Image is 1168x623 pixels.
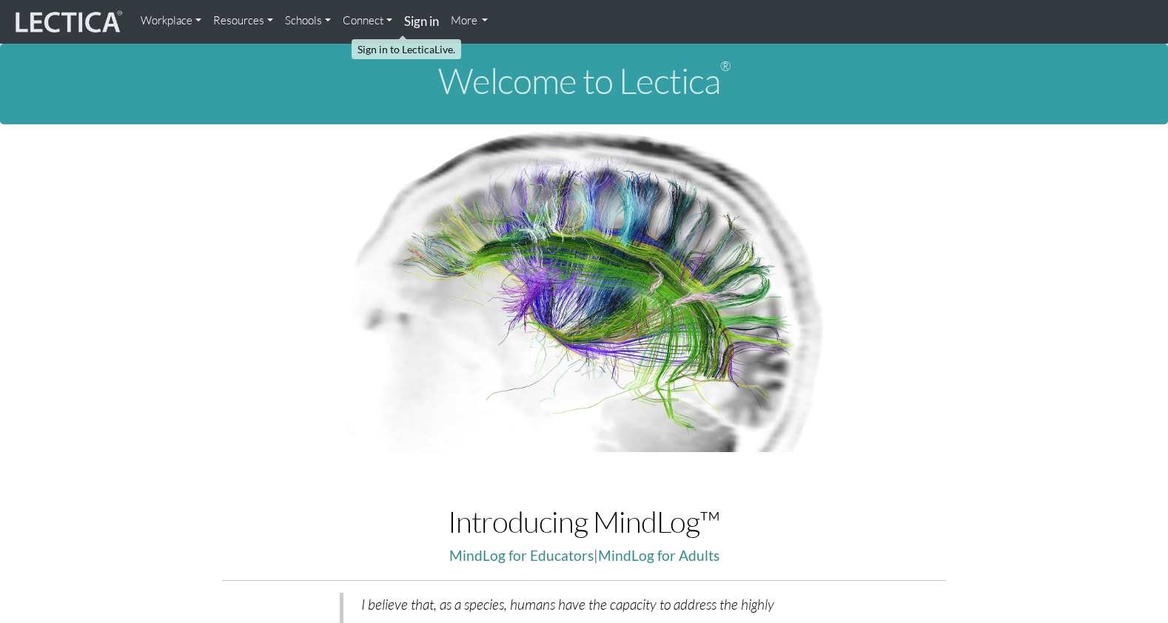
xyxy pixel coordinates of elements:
[352,39,461,59] div: Sign in to LecticaLive.
[279,6,337,36] a: Schools
[222,544,946,568] p: |
[222,505,946,538] h1: Introducing MindLog™
[598,547,719,564] a: MindLog for Adults
[398,6,445,38] a: Sign in
[720,58,731,74] sup: ®
[12,61,1156,101] h1: Welcome to Lectica
[337,6,398,36] a: Connect
[449,547,594,564] a: MindLog for Educators
[445,6,494,36] a: More
[404,13,439,29] strong: Sign in
[12,8,123,36] img: lecticalive
[135,6,207,36] a: Workplace
[338,124,830,453] img: Human Connectome Project Image
[207,6,279,36] a: Resources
